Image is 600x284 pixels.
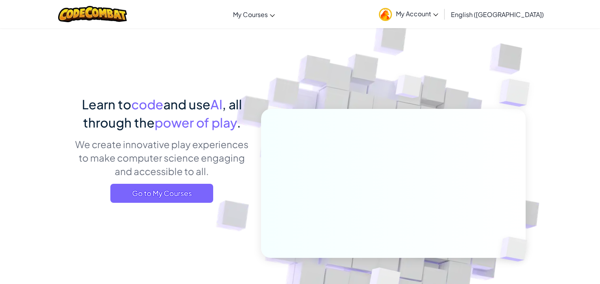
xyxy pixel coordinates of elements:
[486,220,546,278] img: Overlap cubes
[451,10,544,19] span: English ([GEOGRAPHIC_DATA])
[58,6,127,22] img: CodeCombat logo
[447,4,548,25] a: English ([GEOGRAPHIC_DATA])
[75,137,249,178] p: We create innovative play experiences to make computer science engaging and accessible to all.
[155,114,237,130] span: power of play
[237,114,241,130] span: .
[229,4,279,25] a: My Courses
[396,10,438,18] span: My Account
[163,96,210,112] span: and use
[131,96,163,112] span: code
[375,2,442,27] a: My Account
[483,59,552,126] img: Overlap cubes
[110,184,213,203] a: Go to My Courses
[380,59,437,118] img: Overlap cubes
[233,10,268,19] span: My Courses
[82,96,131,112] span: Learn to
[210,96,222,112] span: AI
[379,8,392,21] img: avatar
